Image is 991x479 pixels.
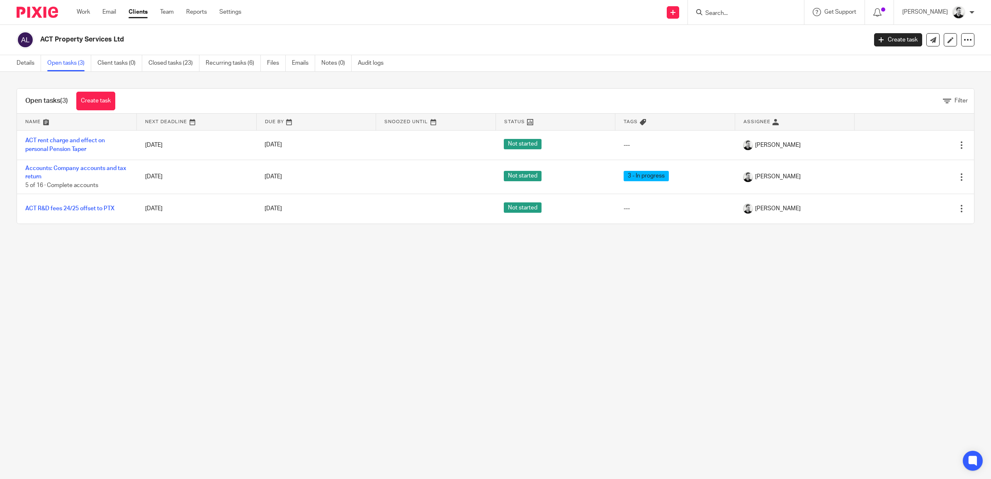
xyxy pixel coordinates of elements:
[504,119,525,124] span: Status
[267,55,286,71] a: Files
[25,206,114,212] a: ACT R&D fees 24/25 offset to PTX
[17,31,34,49] img: svg%3E
[40,35,697,44] h2: ACT Property Services Ltd
[102,8,116,16] a: Email
[137,194,257,224] td: [DATE]
[148,55,199,71] a: Closed tasks (23)
[25,182,98,188] span: 5 of 16 · Complete accounts
[97,55,142,71] a: Client tasks (0)
[952,6,965,19] img: Dave_2025.jpg
[624,141,727,149] div: ---
[824,9,856,15] span: Get Support
[129,8,148,16] a: Clients
[17,7,58,18] img: Pixie
[60,97,68,104] span: (3)
[504,171,542,181] span: Not started
[186,8,207,16] a: Reports
[624,171,669,181] span: 3 - In progress
[265,174,282,180] span: [DATE]
[137,160,257,194] td: [DATE]
[384,119,428,124] span: Snoozed Until
[743,204,753,214] img: Dave_2025.jpg
[219,8,241,16] a: Settings
[321,55,352,71] a: Notes (0)
[743,172,753,182] img: Dave_2025.jpg
[504,202,542,213] span: Not started
[902,8,948,16] p: [PERSON_NAME]
[76,92,115,110] a: Create task
[160,8,174,16] a: Team
[874,33,922,46] a: Create task
[206,55,261,71] a: Recurring tasks (6)
[955,98,968,104] span: Filter
[265,142,282,148] span: [DATE]
[504,139,542,149] span: Not started
[265,206,282,212] span: [DATE]
[47,55,91,71] a: Open tasks (3)
[624,204,727,213] div: ---
[25,138,105,152] a: ACT rent charge and effect on personal Pension Taper
[755,173,801,181] span: [PERSON_NAME]
[25,165,126,180] a: Accounts: Company accounts and tax return
[77,8,90,16] a: Work
[743,140,753,150] img: Dave_2025.jpg
[17,55,41,71] a: Details
[704,10,779,17] input: Search
[358,55,390,71] a: Audit logs
[292,55,315,71] a: Emails
[755,141,801,149] span: [PERSON_NAME]
[25,97,68,105] h1: Open tasks
[755,204,801,213] span: [PERSON_NAME]
[624,119,638,124] span: Tags
[137,130,257,160] td: [DATE]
